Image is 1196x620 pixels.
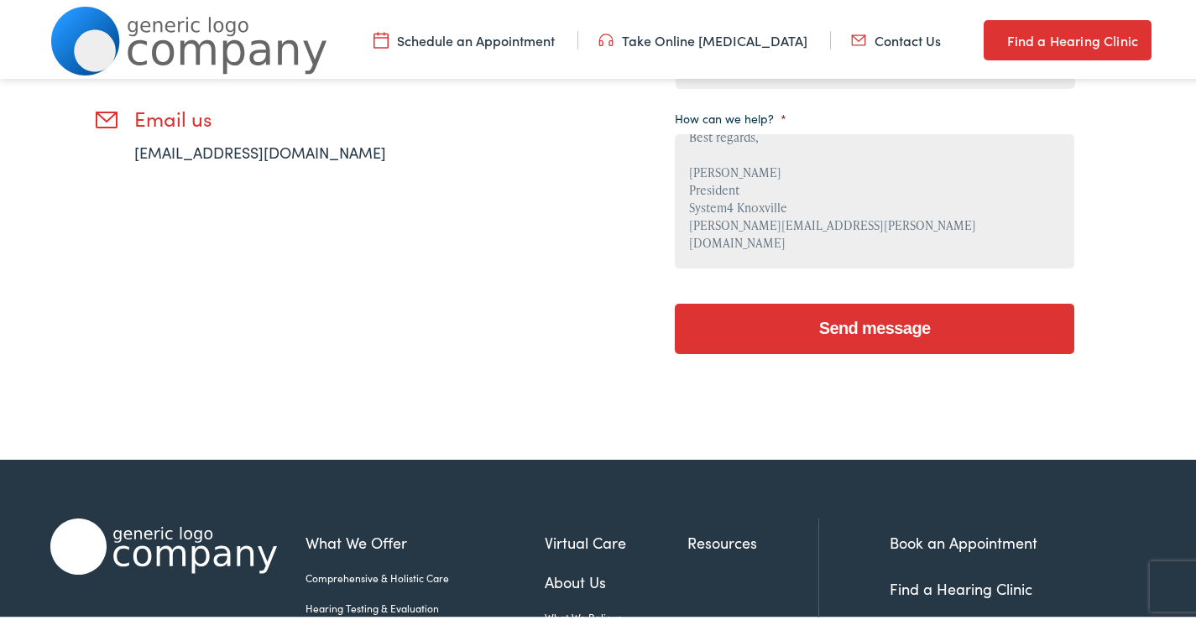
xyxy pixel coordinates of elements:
[851,28,941,46] a: Contact Us
[675,107,786,122] label: How can we help?
[851,28,866,46] img: utility icon
[687,528,818,550] a: Resources
[890,529,1037,550] a: Book an Appointment
[373,28,389,46] img: utility icon
[675,300,1074,351] input: Send message
[134,138,386,159] a: [EMAIL_ADDRESS][DOMAIN_NAME]
[306,597,545,612] a: Hearing Testing & Evaluation
[373,28,555,46] a: Schedule an Appointment
[545,567,687,590] a: About Us
[598,28,807,46] a: Take Online [MEDICAL_DATA]
[984,17,1152,57] a: Find a Hearing Clinic
[134,103,436,128] h3: Email us
[890,575,1032,596] a: Find a Hearing Clinic
[545,528,687,550] a: Virtual Care
[598,28,614,46] img: utility icon
[50,515,277,571] img: Alpaca Audiology
[306,528,545,550] a: What We Offer
[984,27,999,47] img: utility icon
[306,567,545,582] a: Comprehensive & Holistic Care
